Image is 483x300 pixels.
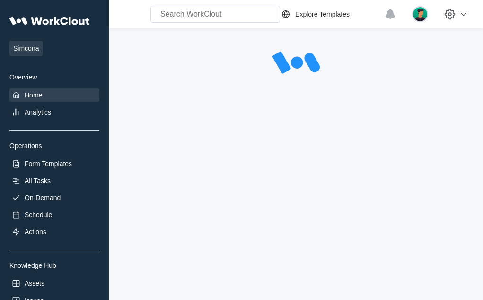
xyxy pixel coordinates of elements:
a: On-Demand [9,191,99,204]
a: Home [9,88,99,102]
div: Form Templates [25,160,72,168]
div: Operations [9,142,99,150]
div: Home [25,91,42,99]
a: Actions [9,225,99,238]
div: Explore Templates [295,10,350,18]
a: Explore Templates [280,9,380,20]
div: Schedule [25,211,52,219]
a: All Tasks [9,174,99,187]
div: All Tasks [25,177,51,185]
a: Assets [9,277,99,290]
div: Overview [9,73,99,81]
input: Search WorkClout [150,6,280,23]
span: Simcona [9,41,43,56]
a: Analytics [9,106,99,119]
a: Schedule [9,208,99,221]
div: Knowledge Hub [9,262,99,269]
a: Form Templates [9,157,99,170]
div: Analytics [25,108,51,116]
div: On-Demand [25,194,61,202]
img: user.png [412,6,428,22]
div: Actions [25,228,46,236]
